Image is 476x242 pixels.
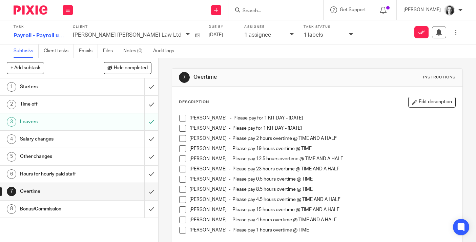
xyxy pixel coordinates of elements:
button: + Add subtask [7,62,44,74]
h1: Bonus/Commission [20,204,99,214]
h1: Overtime [193,74,332,81]
img: Pixie [14,5,47,15]
h1: Time off [20,99,99,109]
div: Instructions [423,75,456,80]
h1: Overtime [20,186,99,197]
p: 1 labels [304,32,323,38]
h1: Starters [20,82,99,92]
h1: Other changes [20,151,99,162]
p: [PERSON_NAME] - Please pay 4.5 hours overtime @ TIME AND A HALF [189,196,455,203]
div: 1 [7,82,16,92]
a: Subtasks [14,44,39,58]
h1: Salary changes [20,134,99,144]
p: [PERSON_NAME] - Please pay 1 hours overtime @ TIME [189,227,455,234]
p: Description [179,99,209,105]
span: Get Support [340,7,366,12]
label: Task [14,25,64,29]
div: 6 [7,169,16,179]
button: Edit description [408,97,456,108]
div: 7 [7,187,16,196]
p: 1 assignee [244,32,271,38]
div: 5 [7,152,16,162]
a: Notes (0) [123,44,148,58]
div: 8 [7,204,16,214]
p: [PERSON_NAME] - Please pay 2 hours overtime @ TIME AND A HALF [189,135,455,142]
p: [PERSON_NAME] [403,6,441,13]
h1: Leavers [20,117,99,127]
p: [PERSON_NAME] - Please pay 23 hours overtime @ TIME AND A HALF [189,166,455,172]
h1: Hours for hourly paid staff [20,169,99,179]
button: Hide completed [104,62,151,74]
p: [PERSON_NAME] - Please pay 15 hours overtime @ TIME AND A HALF [189,206,455,213]
label: Assignee [244,25,295,29]
span: Hide completed [114,66,148,71]
p: [PERSON_NAME] - Please pay for 1 KIT DAY - [DATE] [189,115,455,122]
p: [PERSON_NAME] - Please pay 12.5 hours overtime @ TIME AND A HALF [189,155,455,162]
label: Task status [304,25,354,29]
a: Emails [79,44,98,58]
p: [PERSON_NAME] [PERSON_NAME] Law Ltd [73,32,182,38]
label: Due by [209,25,236,29]
label: Client [73,25,200,29]
p: [PERSON_NAME] - Please pay 4 hours overtime @ TIME AND A HALF [189,217,455,223]
p: [PERSON_NAME] - Please pay for 1 KIT DAY - [DATE] [189,125,455,132]
div: 4 [7,134,16,144]
span: [DATE] [209,33,223,37]
p: [PERSON_NAME] - Please pay 19 hours overtime @ TIME [189,145,455,152]
a: Client tasks [44,44,74,58]
div: 3 [7,117,16,127]
p: [PERSON_NAME] - Please pay 8.5 hours overtime @ TIME [189,186,455,193]
a: Files [103,44,118,58]
p: [PERSON_NAME] - Please pay 0.5 hours overtime @ TIME [189,176,455,183]
input: Search [242,8,303,14]
a: Audit logs [153,44,179,58]
img: T1JH8BBNX-UMG48CW64-d2649b4fbe26-512.png [444,5,455,16]
div: 2 [7,100,16,109]
div: 7 [179,72,190,83]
